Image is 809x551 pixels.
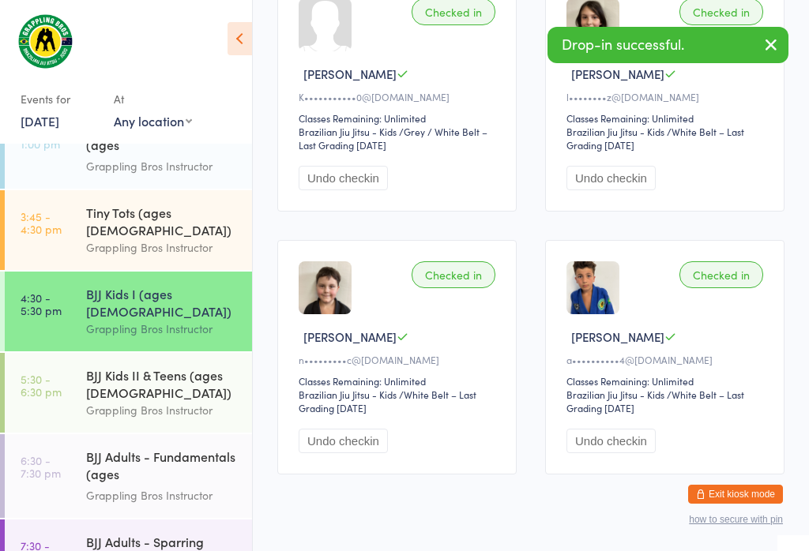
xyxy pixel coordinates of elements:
[5,353,252,433] a: 5:30 -6:30 pmBJJ Kids II & Teens (ages [DEMOGRAPHIC_DATA])Grappling Bros Instructor
[21,210,62,235] time: 3:45 - 4:30 pm
[114,86,192,112] div: At
[21,291,62,317] time: 4:30 - 5:30 pm
[299,353,500,366] div: n•••••••••c@[DOMAIN_NAME]
[86,238,239,257] div: Grappling Bros Instructor
[86,285,239,320] div: BJJ Kids I (ages [DEMOGRAPHIC_DATA])
[86,486,239,504] div: Grappling Bros Instructor
[86,204,239,238] div: Tiny Tots (ages [DEMOGRAPHIC_DATA])
[86,366,239,401] div: BJJ Kids II & Teens (ages [DEMOGRAPHIC_DATA])
[688,485,783,504] button: Exit kiosk mode
[299,125,397,138] div: Brazilian Jiu Jitsu - Kids
[689,514,783,525] button: how to secure with pin
[566,388,664,401] div: Brazilian Jiu Jitsu - Kids
[566,261,619,314] img: image1737008371.png
[21,112,59,129] a: [DATE]
[566,111,768,125] div: Classes Remaining: Unlimited
[21,125,60,150] time: 12:00 - 1:00 pm
[299,374,500,388] div: Classes Remaining: Unlimited
[86,401,239,419] div: Grappling Bros Instructor
[299,90,500,103] div: K•••••••••••0@[DOMAIN_NAME]
[303,66,397,82] span: [PERSON_NAME]
[299,429,388,453] button: Undo checkin
[566,353,768,366] div: a••••••••••4@[DOMAIN_NAME]
[566,90,768,103] div: l••••••••z@[DOMAIN_NAME]
[303,328,397,345] span: [PERSON_NAME]
[21,86,98,112] div: Events for
[566,429,656,453] button: Undo checkin
[114,112,192,129] div: Any location
[299,388,397,401] div: Brazilian Jiu Jitsu - Kids
[571,66,664,82] span: [PERSON_NAME]
[16,12,75,70] img: Grappling Bros Wollongong
[571,328,664,345] span: [PERSON_NAME]
[86,157,239,175] div: Grappling Bros Instructor
[412,261,495,288] div: Checked in
[5,434,252,518] a: 6:30 -7:30 pmBJJ Adults - Fundamentals (ages [DEMOGRAPHIC_DATA]+)Grappling Bros Instructor
[86,320,239,338] div: Grappling Bros Instructor
[5,105,252,189] a: 12:00 -1:00 pmBJJ Adults - All Levels (ages [DEMOGRAPHIC_DATA]+)Grappling Bros Instructor
[299,261,352,314] img: image1759131600.png
[86,448,239,486] div: BJJ Adults - Fundamentals (ages [DEMOGRAPHIC_DATA]+)
[566,374,768,388] div: Classes Remaining: Unlimited
[21,373,62,398] time: 5:30 - 6:30 pm
[566,125,664,138] div: Brazilian Jiu Jitsu - Kids
[21,454,61,479] time: 6:30 - 7:30 pm
[679,261,763,288] div: Checked in
[566,166,656,190] button: Undo checkin
[299,166,388,190] button: Undo checkin
[5,272,252,351] a: 4:30 -5:30 pmBJJ Kids I (ages [DEMOGRAPHIC_DATA])Grappling Bros Instructor
[5,190,252,270] a: 3:45 -4:30 pmTiny Tots (ages [DEMOGRAPHIC_DATA])Grappling Bros Instructor
[299,111,500,125] div: Classes Remaining: Unlimited
[547,27,788,63] div: Drop-in successful.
